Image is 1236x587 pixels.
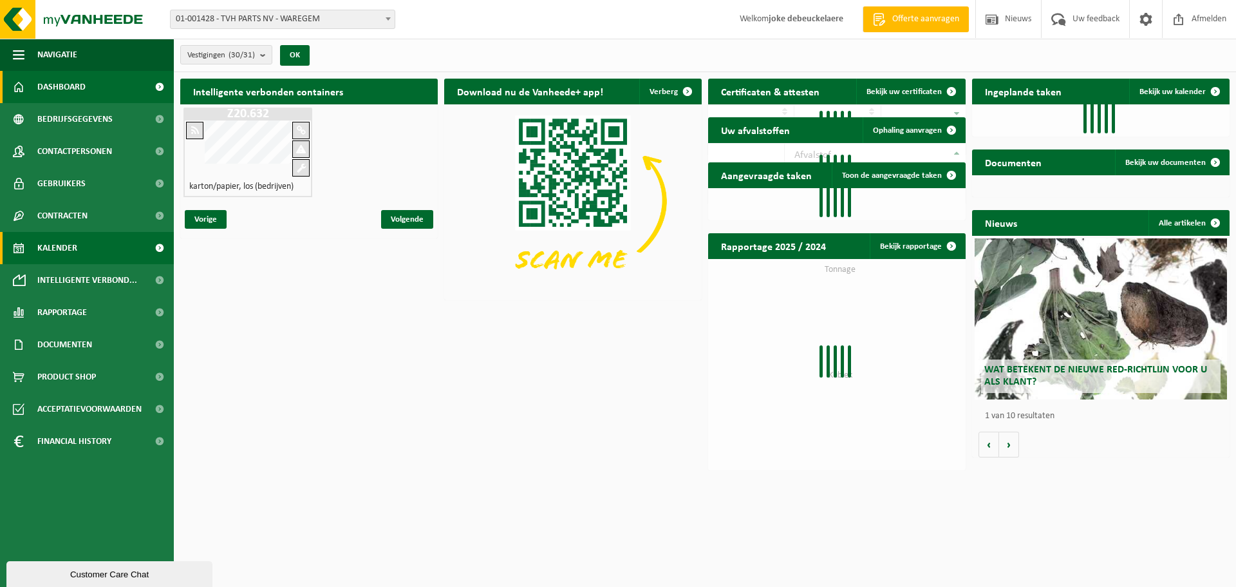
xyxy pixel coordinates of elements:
count: (30/31) [229,51,255,59]
h4: karton/papier, los (bedrijven) [189,182,294,191]
p: 1 van 10 resultaten [985,412,1223,421]
span: Acceptatievoorwaarden [37,393,142,425]
h2: Intelligente verbonden containers [180,79,438,104]
span: 01-001428 - TVH PARTS NV - WAREGEM [171,10,395,28]
h2: Download nu de Vanheede+ app! [444,79,616,104]
button: Vorige [979,432,999,457]
span: Financial History [37,425,111,457]
h2: Documenten [972,149,1054,175]
span: Verberg [650,88,678,96]
span: Intelligente verbond... [37,264,137,296]
button: Vestigingen(30/31) [180,45,272,64]
span: Volgende [381,210,433,229]
img: Download de VHEPlus App [444,104,702,298]
a: Toon de aangevraagde taken [832,162,964,188]
h2: Uw afvalstoffen [708,117,803,142]
button: Volgende [999,432,1019,457]
span: Bekijk uw kalender [1139,88,1206,96]
h2: Ingeplande taken [972,79,1074,104]
h2: Certificaten & attesten [708,79,832,104]
strong: joke debeuckelaere [769,14,843,24]
span: Contactpersonen [37,135,112,168]
span: Bekijk uw certificaten [866,88,942,96]
a: Wat betekent de nieuwe RED-richtlijn voor u als klant? [975,238,1227,399]
a: Bekijk rapportage [870,233,964,259]
span: Offerte aanvragen [889,13,962,26]
span: Gebruikers [37,168,86,200]
span: Wat betekent de nieuwe RED-richtlijn voor u als klant? [984,365,1207,387]
span: Bekijk uw documenten [1125,159,1206,167]
button: Verberg [639,79,700,104]
span: 01-001428 - TVH PARTS NV - WAREGEM [170,10,395,29]
span: Vorige [185,210,227,229]
a: Bekijk uw documenten [1115,149,1228,175]
h1: Z20.632 [187,108,309,120]
span: Toon de aangevraagde taken [842,171,942,180]
h2: Rapportage 2025 / 2024 [708,233,839,258]
span: Dashboard [37,71,86,103]
a: Ophaling aanvragen [863,117,964,143]
a: Alle artikelen [1148,210,1228,236]
span: Bedrijfsgegevens [37,103,113,135]
a: Bekijk uw certificaten [856,79,964,104]
h2: Nieuws [972,210,1030,235]
iframe: chat widget [6,559,215,587]
a: Offerte aanvragen [863,6,969,32]
button: OK [280,45,310,66]
h2: Aangevraagde taken [708,162,825,188]
span: Documenten [37,329,92,361]
span: Kalender [37,232,77,264]
span: Navigatie [37,39,77,71]
span: Vestigingen [187,46,255,65]
span: Rapportage [37,296,87,329]
span: Contracten [37,200,88,232]
span: Ophaling aanvragen [873,126,942,135]
a: Bekijk uw kalender [1129,79,1228,104]
span: Product Shop [37,361,96,393]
